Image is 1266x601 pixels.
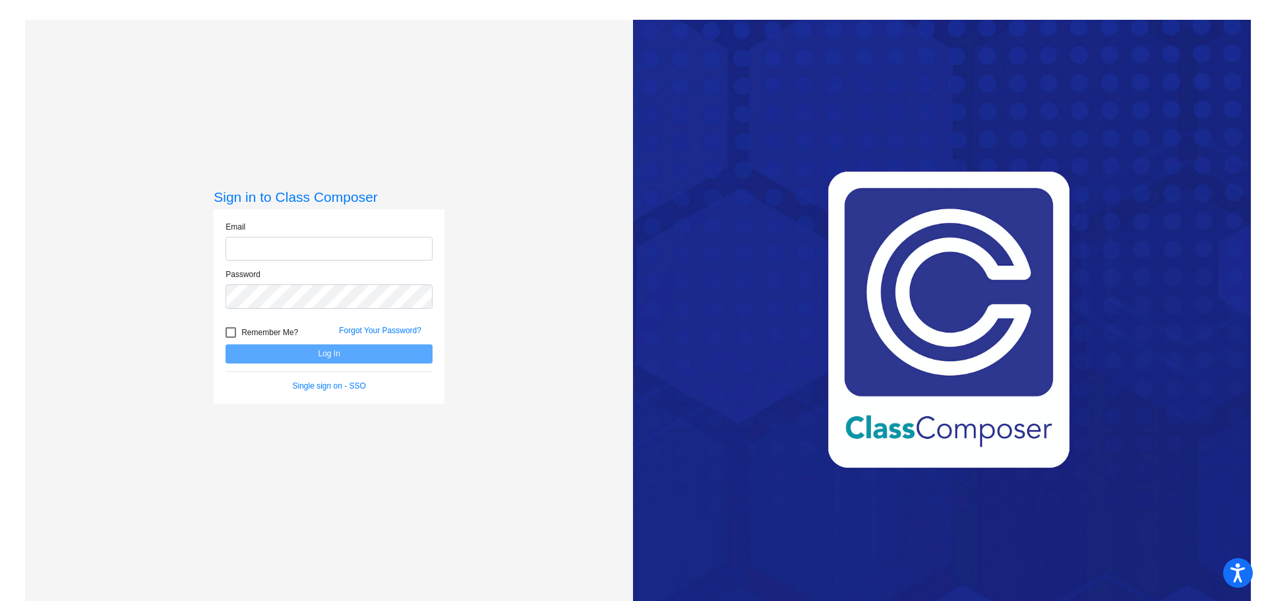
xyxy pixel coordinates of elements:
label: Email [226,221,245,233]
label: Password [226,269,260,280]
a: Forgot Your Password? [339,326,421,335]
span: Remember Me? [241,325,298,340]
h3: Sign in to Class Composer [214,189,444,205]
a: Single sign on - SSO [293,381,366,391]
button: Log In [226,344,433,364]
